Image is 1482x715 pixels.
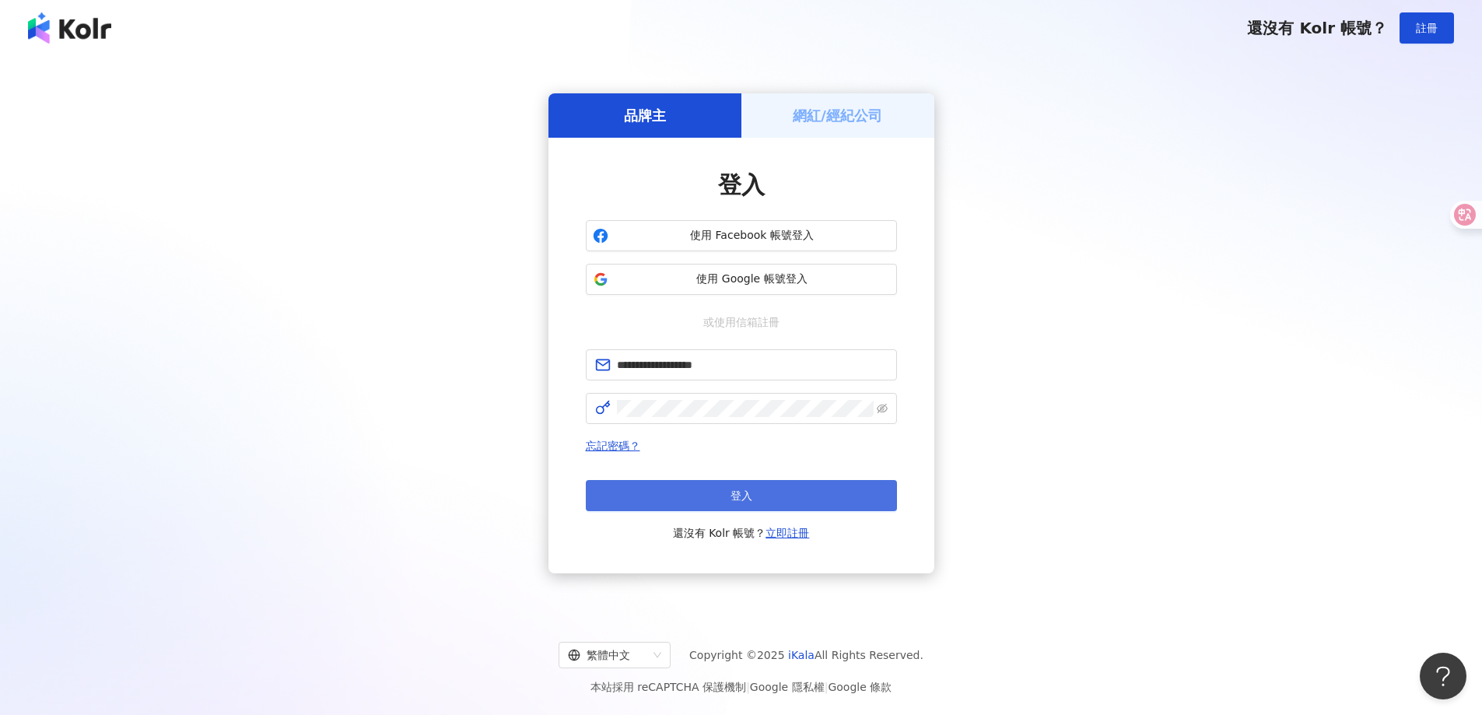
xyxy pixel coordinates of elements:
div: 繁體中文 [568,643,647,668]
span: 註冊 [1416,22,1438,34]
span: eye-invisible [877,403,888,414]
iframe: Help Scout Beacon - Open [1420,653,1466,699]
button: 使用 Google 帳號登入 [586,264,897,295]
span: 還沒有 Kolr 帳號？ [673,524,810,542]
span: 或使用信箱註冊 [692,314,790,331]
span: 還沒有 Kolr 帳號？ [1247,19,1387,37]
a: iKala [788,649,815,661]
h5: 網紅/經紀公司 [793,106,882,125]
span: 使用 Google 帳號登入 [615,272,890,287]
span: 登入 [730,489,752,502]
button: 使用 Facebook 帳號登入 [586,220,897,251]
a: Google 條款 [828,681,892,693]
span: 登入 [718,171,765,198]
a: 立即註冊 [766,527,809,539]
span: | [746,681,750,693]
span: | [825,681,829,693]
a: Google 隱私權 [750,681,825,693]
h5: 品牌主 [624,106,666,125]
img: logo [28,12,111,44]
span: Copyright © 2025 All Rights Reserved. [689,646,923,664]
span: 本站採用 reCAPTCHA 保護機制 [590,678,892,696]
span: 使用 Facebook 帳號登入 [615,228,890,244]
button: 登入 [586,480,897,511]
button: 註冊 [1400,12,1454,44]
a: 忘記密碼？ [586,440,640,452]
